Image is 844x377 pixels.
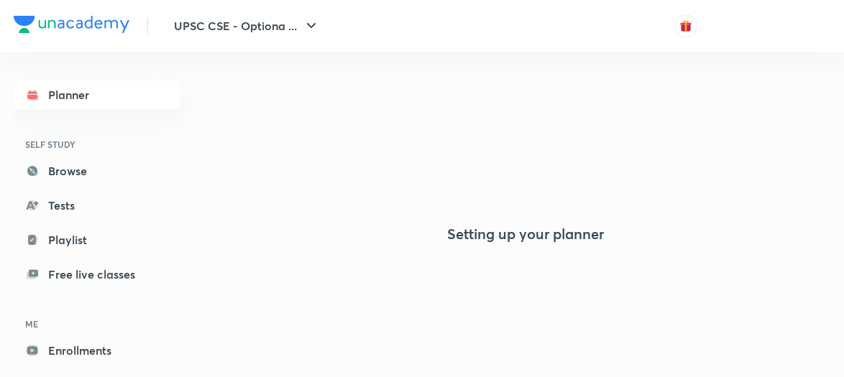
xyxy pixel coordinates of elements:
a: Browse [14,157,180,185]
a: Free live classes [14,260,180,289]
a: Playlist [14,225,180,254]
img: avatar [679,19,692,32]
a: Enrollments [14,336,180,365]
img: Company Logo [14,16,129,33]
h6: SELF STUDY [14,132,180,157]
h6: ME [14,312,180,336]
h4: Setting up your planner [447,225,604,243]
a: Planner [14,80,180,109]
a: Tests [14,191,180,220]
button: avatar [674,14,697,37]
a: Company Logo [14,16,129,37]
button: UPSC CSE - Optiona ... [165,11,329,40]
